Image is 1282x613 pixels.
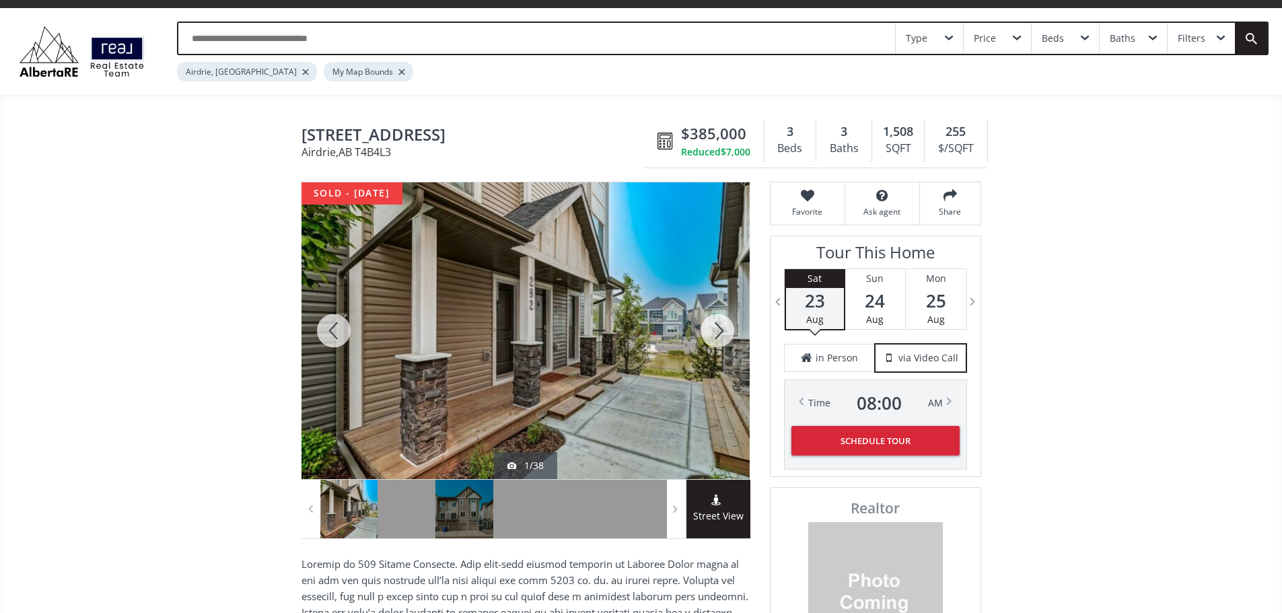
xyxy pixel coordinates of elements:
[883,123,913,141] span: 1,508
[791,426,960,456] button: Schedule Tour
[785,501,966,515] span: Realtor
[823,123,865,141] div: 3
[784,243,967,268] h3: Tour This Home
[906,34,927,43] div: Type
[777,206,838,217] span: Favorite
[1042,34,1064,43] div: Beds
[845,269,905,288] div: Sun
[806,313,824,326] span: Aug
[866,313,884,326] span: Aug
[301,147,649,157] span: Airdrie , AB T4B4L3
[301,182,750,479] div: 282 Canals Crossing SW Airdrie, AB T4B4L3 - Photo 1 of 38
[857,394,902,412] span: 08 : 00
[927,313,945,326] span: Aug
[681,123,746,144] span: $385,000
[681,145,750,159] div: Reduced
[786,269,844,288] div: Sat
[771,123,809,141] div: 3
[1178,34,1205,43] div: Filters
[324,62,413,81] div: My Map Bounds
[931,123,980,141] div: 255
[771,139,809,159] div: Beds
[879,139,917,159] div: SQFT
[845,291,905,310] span: 24
[721,145,750,159] span: $7,000
[301,182,402,205] div: sold - [DATE]
[906,291,966,310] span: 25
[177,62,317,81] div: Airdrie, [GEOGRAPHIC_DATA]
[852,206,913,217] span: Ask agent
[686,509,750,524] span: Street View
[507,459,544,472] div: 1/38
[816,351,858,365] span: in Person
[906,269,966,288] div: Mon
[823,139,865,159] div: Baths
[13,23,150,80] img: Logo
[786,291,844,310] span: 23
[898,351,958,365] span: via Video Call
[974,34,996,43] div: Price
[931,139,980,159] div: $/SQFT
[1110,34,1135,43] div: Baths
[927,206,974,217] span: Share
[301,126,649,147] span: 282 Canals Crossing SW
[808,394,943,412] div: Time AM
